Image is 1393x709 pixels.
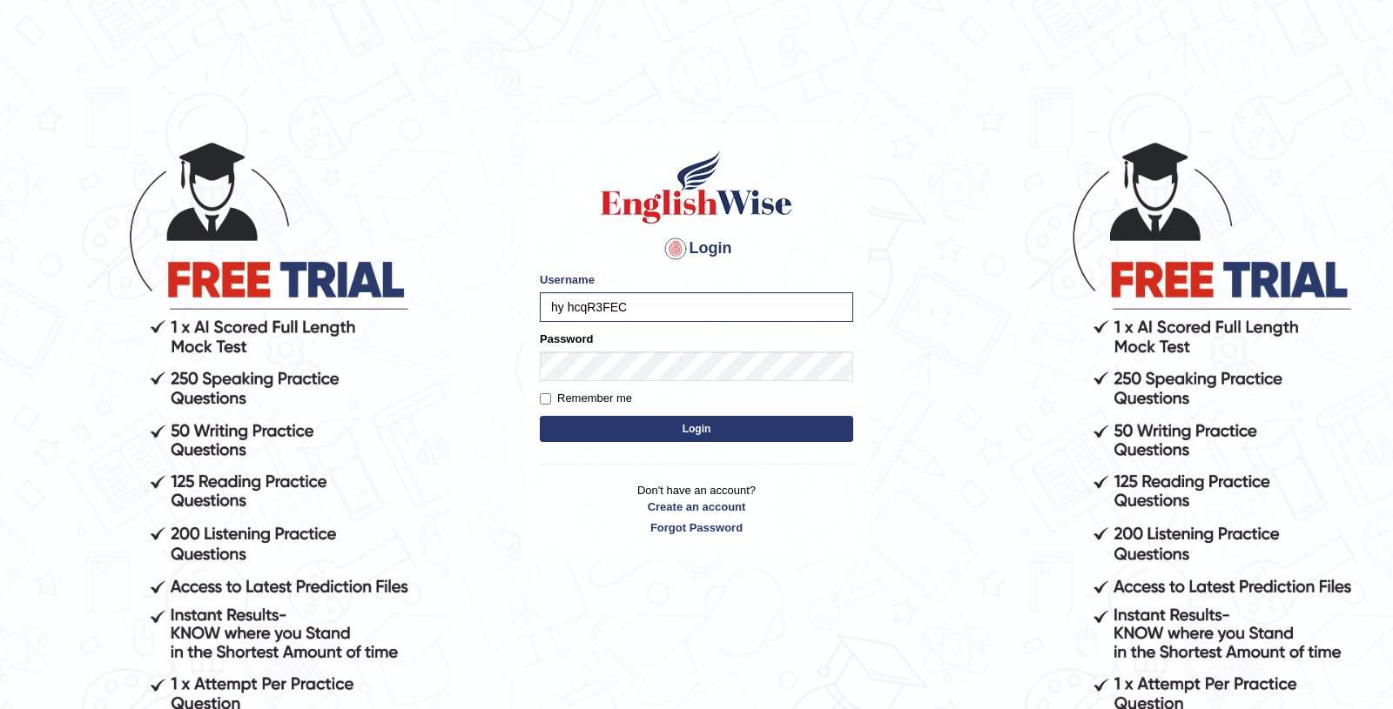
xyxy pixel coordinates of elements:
[540,235,853,263] h4: Login
[540,416,853,442] button: Login
[597,148,796,226] img: Logo of English Wise sign in for intelligent practice with AI
[540,482,853,536] p: Don't have an account?
[540,393,551,405] input: Remember me
[540,519,853,536] a: Forgot Password
[540,271,595,288] label: Username
[540,498,853,515] a: Create an account
[540,331,593,347] label: Password
[540,390,632,407] label: Remember me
